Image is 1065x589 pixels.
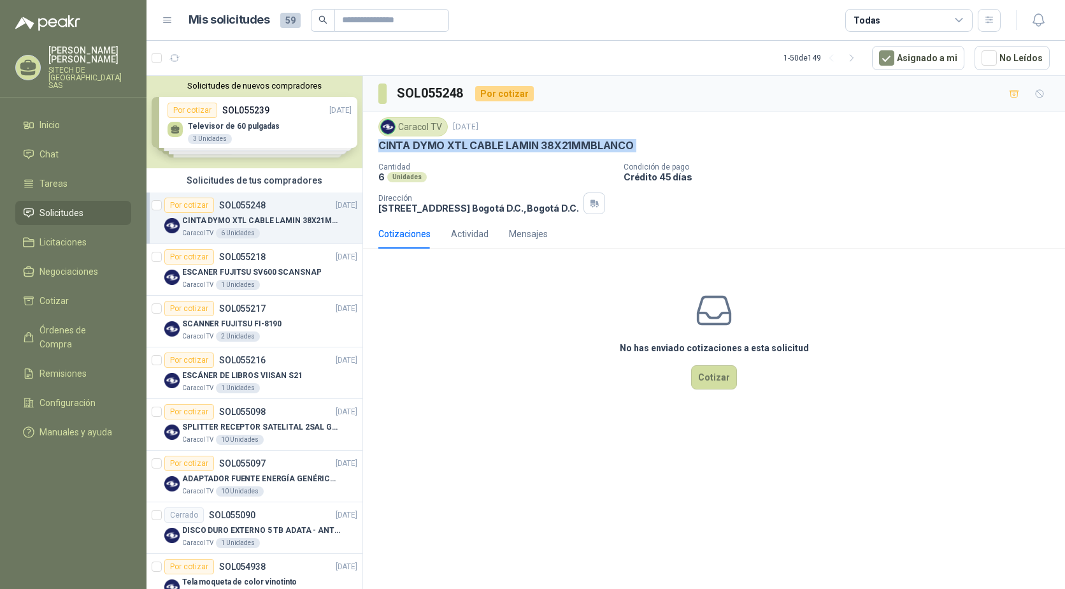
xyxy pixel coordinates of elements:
[397,84,465,103] h3: SOL055248
[164,353,214,368] div: Por cotizar
[147,244,362,296] a: Por cotizarSOL055218[DATE] Company LogoESCANER FUJITSU SV600 SCANSNAPCaracol TV1 Unidades
[164,507,204,523] div: Cerrado
[39,265,98,279] span: Negociaciones
[378,163,613,171] p: Cantidad
[39,118,60,132] span: Inicio
[336,200,357,212] p: [DATE]
[691,365,737,389] button: Cotizar
[164,301,214,316] div: Por cotizar
[216,280,260,290] div: 1 Unidades
[39,147,59,161] span: Chat
[15,361,131,386] a: Remisiones
[378,139,634,152] p: CINTA DYMO XTL CABLE LAMIN 38X21MMBLANCO
[15,289,131,313] a: Cotizar
[147,399,362,451] a: Por cotizarSOL055098[DATE] Company LogoSPLITTER RECEPTOR SATELITAL 2SAL GT-SP21Caracol TV10 Unidades
[182,538,213,548] p: Caracol TV
[975,46,1050,70] button: No Leídos
[209,511,255,520] p: SOL055090
[164,476,180,491] img: Company Logo
[164,321,180,337] img: Company Logo
[182,486,213,497] p: Caracol TV
[182,228,213,238] p: Caracol TV
[48,46,131,64] p: [PERSON_NAME] [PERSON_NAME]
[182,576,297,588] p: Tela moqueta de color vinotinto
[164,218,180,233] img: Company Logo
[378,194,578,203] p: Dirección
[189,11,270,29] h1: Mis solicitudes
[336,406,357,418] p: [DATE]
[336,458,357,470] p: [DATE]
[152,81,357,91] button: Solicitudes de nuevos compradores
[147,193,362,244] a: Por cotizarSOL055248[DATE] Company LogoCINTA DYMO XTL CABLE LAMIN 38X21MMBLANCOCaracol TV6 Unidades
[15,420,131,444] a: Manuales y ayuda
[164,198,214,213] div: Por cotizar
[219,201,266,210] p: SOL055248
[164,528,180,543] img: Company Logo
[164,270,180,285] img: Company Logo
[164,425,180,440] img: Company Logo
[15,391,131,415] a: Configuración
[620,341,809,355] h3: No has enviado cotizaciones a esta solicitud
[39,206,83,220] span: Solicitudes
[182,215,341,227] p: CINTA DYMO XTL CABLE LAMIN 38X21MMBLANCO
[164,249,214,265] div: Por cotizar
[381,120,395,134] img: Company Logo
[219,562,266,571] p: SOL054938
[15,201,131,225] a: Solicitudes
[164,456,214,471] div: Por cotizar
[147,296,362,347] a: Por cotizarSOL055217[DATE] Company LogoSCANNER FUJITSU FI-8190Caracol TV2 Unidades
[336,251,357,263] p: [DATE]
[336,561,357,573] p: [DATE]
[378,117,448,136] div: Caracol TV
[182,280,213,290] p: Caracol TV
[219,304,266,313] p: SOL055217
[15,318,131,356] a: Órdenes de Compra
[336,509,357,521] p: [DATE]
[182,370,303,382] p: ESCÁNER DE LIBROS VIISAN S21
[182,331,213,342] p: Caracol TV
[15,142,131,166] a: Chat
[182,525,341,537] p: DISCO DURO EXTERNO 5 TB ADATA - ANTIGOLPES
[15,259,131,284] a: Negociaciones
[216,538,260,548] div: 1 Unidades
[216,331,260,342] div: 2 Unidades
[378,227,431,241] div: Cotizaciones
[216,383,260,393] div: 1 Unidades
[783,48,862,68] div: 1 - 50 de 149
[39,425,112,439] span: Manuales y ayuda
[219,252,266,261] p: SOL055218
[453,121,478,133] p: [DATE]
[15,15,80,31] img: Logo peakr
[216,486,264,497] div: 10 Unidades
[182,435,213,445] p: Caracol TV
[219,407,266,416] p: SOL055098
[624,163,1060,171] p: Condición de pago
[378,203,578,214] p: [STREET_ADDRESS] Bogotá D.C. , Bogotá D.C.
[147,347,362,399] a: Por cotizarSOL055216[DATE] Company LogoESCÁNER DE LIBROS VIISAN S21Caracol TV1 Unidades
[48,66,131,89] p: SITECH DE [GEOGRAPHIC_DATA] SAS
[378,171,385,182] p: 6
[280,13,301,28] span: 59
[39,323,119,351] span: Órdenes de Compra
[39,294,69,308] span: Cotizar
[15,113,131,137] a: Inicio
[147,451,362,502] a: Por cotizarSOL055097[DATE] Company LogoADAPTADOR FUENTE ENERGÍA GENÉRICO 24V 1ACaracol TV10 Unidades
[219,356,266,365] p: SOL055216
[216,228,260,238] div: 6 Unidades
[336,303,357,315] p: [DATE]
[451,227,489,241] div: Actividad
[182,318,282,330] p: SCANNER FUJITSU FI-8190
[147,168,362,193] div: Solicitudes de tus compradores
[387,172,427,182] div: Unidades
[475,86,534,101] div: Por cotizar
[219,459,266,468] p: SOL055097
[164,559,214,574] div: Por cotizar
[164,373,180,388] img: Company Logo
[147,76,362,168] div: Solicitudes de nuevos compradoresPor cotizarSOL055239[DATE] Televisor de 60 pulgadas3 UnidadesPor...
[39,367,87,381] span: Remisiones
[182,473,341,485] p: ADAPTADOR FUENTE ENERGÍA GENÉRICO 24V 1A
[15,171,131,196] a: Tareas
[182,421,341,433] p: SPLITTER RECEPTOR SATELITAL 2SAL GT-SP21
[624,171,1060,182] p: Crédito 45 días
[318,15,327,24] span: search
